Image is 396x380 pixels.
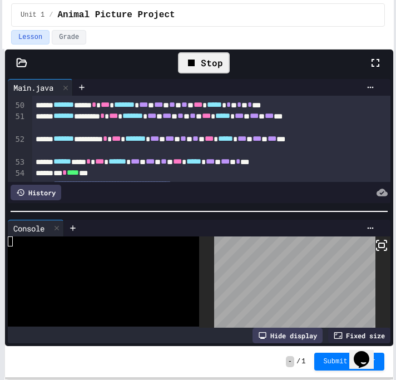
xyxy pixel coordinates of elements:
[296,357,300,366] span: /
[323,357,375,366] span: Submit Answer
[21,11,44,19] span: Unit 1
[328,328,390,343] div: Fixed size
[314,353,384,371] button: Submit Answer
[349,335,385,369] iframe: chat widget
[253,328,323,343] div: Hide display
[11,185,61,200] div: History
[8,220,64,236] div: Console
[52,30,86,45] button: Grade
[8,223,50,234] div: Console
[8,134,26,157] div: 52
[301,357,305,366] span: 1
[8,79,73,96] div: Main.java
[286,356,294,367] span: -
[49,11,53,19] span: /
[11,30,49,45] button: Lesson
[8,157,26,168] div: 53
[57,8,175,22] span: Animal Picture Project
[8,100,26,111] div: 50
[8,168,26,179] div: 54
[8,180,26,191] div: 55
[178,52,230,73] div: Stop
[8,111,26,134] div: 51
[8,82,59,93] div: Main.java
